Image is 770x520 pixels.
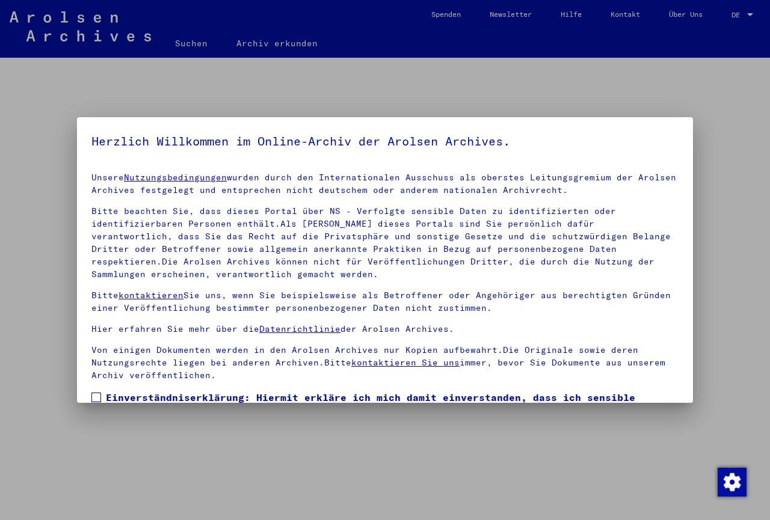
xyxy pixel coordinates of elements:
p: Von einigen Dokumenten werden in den Arolsen Archives nur Kopien aufbewahrt.Die Originale sowie d... [91,344,679,382]
a: kontaktieren Sie uns [351,357,460,368]
h5: Herzlich Willkommen im Online-Archiv der Arolsen Archives. [91,132,679,151]
div: Zustimmung ändern [717,467,746,496]
p: Bitte beachten Sie, dass dieses Portal über NS - Verfolgte sensible Daten zu identifizierten oder... [91,205,679,281]
p: Unsere wurden durch den Internationalen Ausschuss als oberstes Leitungsgremium der Arolsen Archiv... [91,171,679,197]
span: Einverständniserklärung: Hiermit erkläre ich mich damit einverstanden, dass ich sensible personen... [106,390,679,448]
a: Nutzungsbedingungen [124,172,227,183]
a: Datenrichtlinie [259,323,340,334]
p: Hier erfahren Sie mehr über die der Arolsen Archives. [91,323,679,335]
a: kontaktieren [119,290,183,301]
img: Zustimmung ändern [718,468,747,497]
p: Bitte Sie uns, wenn Sie beispielsweise als Betroffener oder Angehöriger aus berechtigten Gründen ... [91,289,679,314]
